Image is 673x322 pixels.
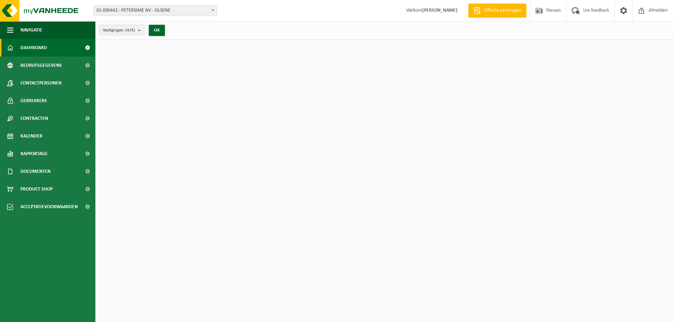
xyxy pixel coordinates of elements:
[20,163,51,180] span: Documenten
[20,92,47,110] span: Gebruikers
[20,57,62,74] span: Bedrijfsgegevens
[125,28,135,33] count: (4/4)
[20,198,78,216] span: Acceptatievoorwaarden
[20,145,48,163] span: Rapportage
[20,39,47,57] span: Dashboard
[20,110,48,127] span: Contracten
[149,25,165,36] button: OK
[20,74,61,92] span: Contactpersonen
[93,5,217,16] span: 01-000442 - PETERSIME NV - OLSENE
[103,25,135,36] span: Vestigingen
[99,25,144,35] button: Vestigingen(4/4)
[20,21,42,39] span: Navigatie
[20,180,53,198] span: Product Shop
[483,7,523,14] span: Offerte aanvragen
[422,8,457,13] strong: [PERSON_NAME]
[94,6,217,16] span: 01-000442 - PETERSIME NV - OLSENE
[20,127,42,145] span: Kalender
[468,4,526,18] a: Offerte aanvragen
